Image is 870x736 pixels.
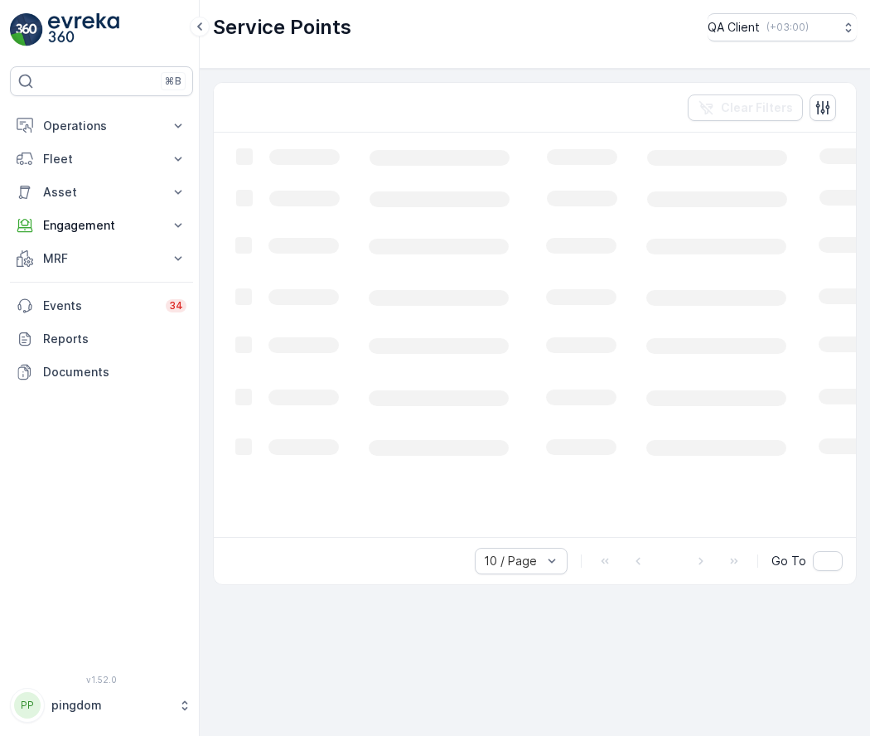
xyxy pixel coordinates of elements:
a: Events34 [10,289,193,322]
p: Clear Filters [721,99,793,116]
button: PPpingdom [10,688,193,723]
button: Operations [10,109,193,143]
button: Fleet [10,143,193,176]
p: Asset [43,184,160,201]
a: Reports [10,322,193,356]
p: Fleet [43,151,160,167]
button: QA Client(+03:00) [708,13,857,41]
button: MRF [10,242,193,275]
p: 34 [169,299,183,312]
div: PP [14,692,41,719]
p: Operations [43,118,160,134]
p: Events [43,298,156,314]
span: v 1.52.0 [10,675,193,685]
button: Clear Filters [688,94,803,121]
p: pingdom [51,697,170,714]
img: logo_light-DOdMpM7g.png [48,13,119,46]
p: MRF [43,250,160,267]
p: QA Client [708,19,760,36]
span: Go To [771,553,806,569]
p: Service Points [213,14,351,41]
p: ( +03:00 ) [766,21,809,34]
button: Asset [10,176,193,209]
button: Engagement [10,209,193,242]
img: logo [10,13,43,46]
p: Reports [43,331,186,347]
p: Documents [43,364,186,380]
a: Documents [10,356,193,389]
p: ⌘B [165,75,181,88]
p: Engagement [43,217,160,234]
